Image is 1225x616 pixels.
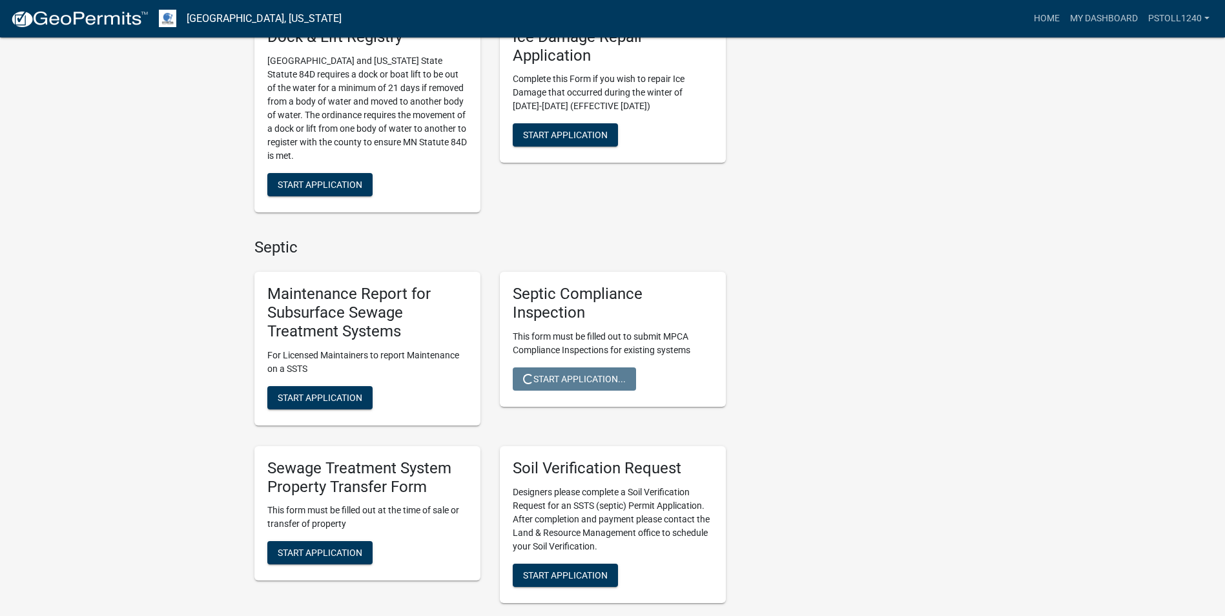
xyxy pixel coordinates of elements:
[513,330,713,357] p: This form must be filled out to submit MPCA Compliance Inspections for existing systems
[513,123,618,147] button: Start Application
[1029,6,1065,31] a: Home
[513,486,713,553] p: Designers please complete a Soil Verification Request for an SSTS (septic) Permit Application. Af...
[267,459,468,497] h5: Sewage Treatment System Property Transfer Form
[267,285,468,340] h5: Maintenance Report for Subsurface Sewage Treatment Systems
[513,367,636,391] button: Start Application...
[267,541,373,564] button: Start Application
[523,570,608,580] span: Start Application
[1143,6,1215,31] a: pstoll1240
[278,548,362,558] span: Start Application
[254,238,726,257] h4: Septic
[278,392,362,402] span: Start Application
[267,173,373,196] button: Start Application
[1065,6,1143,31] a: My Dashboard
[278,179,362,189] span: Start Application
[513,28,713,65] h5: Ice Damage Repair Application
[159,10,176,27] img: Otter Tail County, Minnesota
[523,130,608,140] span: Start Application
[523,374,626,384] span: Start Application...
[513,564,618,587] button: Start Application
[513,285,713,322] h5: Septic Compliance Inspection
[513,459,713,478] h5: Soil Verification Request
[187,8,342,30] a: [GEOGRAPHIC_DATA], [US_STATE]
[267,349,468,376] p: For Licensed Maintainers to report Maintenance on a SSTS
[267,54,468,163] p: [GEOGRAPHIC_DATA] and [US_STATE] State Statute 84D requires a dock or boat lift to be out of the ...
[513,72,713,113] p: Complete this Form if you wish to repair Ice Damage that occurred during the winter of [DATE]-[DA...
[267,386,373,409] button: Start Application
[267,504,468,531] p: This form must be filled out at the time of sale or transfer of property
